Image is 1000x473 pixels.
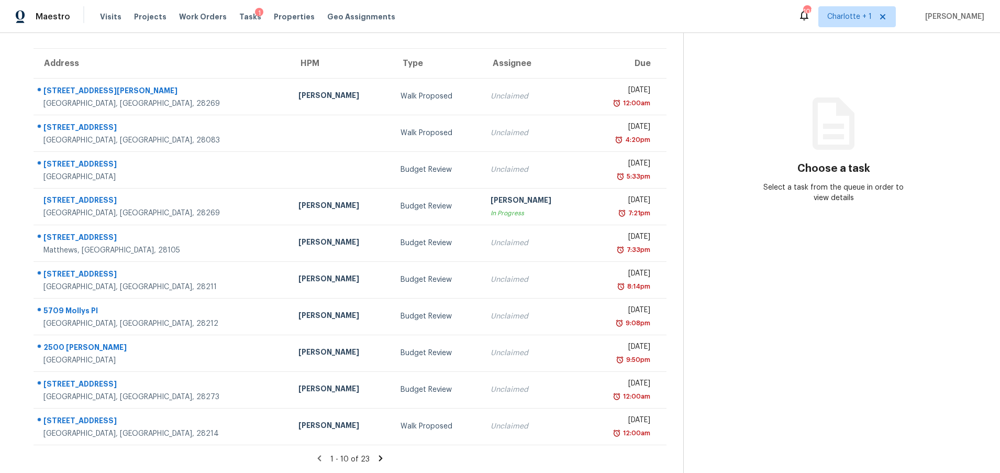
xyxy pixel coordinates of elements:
[625,245,650,255] div: 7:33pm
[491,195,576,208] div: [PERSON_NAME]
[401,238,474,248] div: Budget Review
[274,12,315,22] span: Properties
[43,245,282,256] div: Matthews, [GEOGRAPHIC_DATA], 28105
[593,122,650,135] div: [DATE]
[621,98,650,108] div: 12:00am
[616,171,625,182] img: Overdue Alarm Icon
[239,13,261,20] span: Tasks
[621,391,650,402] div: 12:00am
[593,195,650,208] div: [DATE]
[43,355,282,366] div: [GEOGRAPHIC_DATA]
[298,237,384,250] div: [PERSON_NAME]
[298,347,384,360] div: [PERSON_NAME]
[43,135,282,146] div: [GEOGRAPHIC_DATA], [GEOGRAPHIC_DATA], 28083
[615,318,624,328] img: Overdue Alarm Icon
[797,163,870,174] h3: Choose a task
[593,158,650,171] div: [DATE]
[43,85,282,98] div: [STREET_ADDRESS][PERSON_NAME]
[615,135,623,145] img: Overdue Alarm Icon
[43,172,282,182] div: [GEOGRAPHIC_DATA]
[626,208,650,218] div: 7:21pm
[625,171,650,182] div: 5:33pm
[623,135,650,145] div: 4:20pm
[482,49,584,78] th: Assignee
[43,415,282,428] div: [STREET_ADDRESS]
[827,12,872,22] span: Charlotte + 1
[36,12,70,22] span: Maestro
[34,49,290,78] th: Address
[290,49,392,78] th: HPM
[625,281,650,292] div: 8:14pm
[491,311,576,322] div: Unclaimed
[491,238,576,248] div: Unclaimed
[624,318,650,328] div: 9:08pm
[491,91,576,102] div: Unclaimed
[330,456,370,463] span: 1 - 10 of 23
[134,12,166,22] span: Projects
[43,342,282,355] div: 2500 [PERSON_NAME]
[255,8,263,18] div: 1
[593,85,650,98] div: [DATE]
[43,269,282,282] div: [STREET_ADDRESS]
[401,421,474,432] div: Walk Proposed
[43,98,282,109] div: [GEOGRAPHIC_DATA], [GEOGRAPHIC_DATA], 28269
[401,164,474,175] div: Budget Review
[491,348,576,358] div: Unclaimed
[491,274,576,285] div: Unclaimed
[613,391,621,402] img: Overdue Alarm Icon
[593,378,650,391] div: [DATE]
[617,281,625,292] img: Overdue Alarm Icon
[298,420,384,433] div: [PERSON_NAME]
[43,195,282,208] div: [STREET_ADDRESS]
[593,268,650,281] div: [DATE]
[803,6,810,17] div: 108
[401,91,474,102] div: Walk Proposed
[43,232,282,245] div: [STREET_ADDRESS]
[593,415,650,428] div: [DATE]
[43,122,282,135] div: [STREET_ADDRESS]
[43,392,282,402] div: [GEOGRAPHIC_DATA], [GEOGRAPHIC_DATA], 28273
[491,208,576,218] div: In Progress
[491,128,576,138] div: Unclaimed
[593,232,650,245] div: [DATE]
[298,310,384,323] div: [PERSON_NAME]
[43,428,282,439] div: [GEOGRAPHIC_DATA], [GEOGRAPHIC_DATA], 28214
[616,355,624,365] img: Overdue Alarm Icon
[401,311,474,322] div: Budget Review
[43,208,282,218] div: [GEOGRAPHIC_DATA], [GEOGRAPHIC_DATA], 28269
[759,182,908,203] div: Select a task from the queue in order to view details
[491,384,576,395] div: Unclaimed
[624,355,650,365] div: 9:50pm
[491,164,576,175] div: Unclaimed
[298,90,384,103] div: [PERSON_NAME]
[921,12,984,22] span: [PERSON_NAME]
[584,49,666,78] th: Due
[593,342,650,355] div: [DATE]
[613,428,621,438] img: Overdue Alarm Icon
[491,421,576,432] div: Unclaimed
[327,12,395,22] span: Geo Assignments
[298,200,384,213] div: [PERSON_NAME]
[43,305,282,318] div: 5709 Mollys Pl
[298,273,384,287] div: [PERSON_NAME]
[401,128,474,138] div: Walk Proposed
[298,383,384,397] div: [PERSON_NAME]
[613,98,621,108] img: Overdue Alarm Icon
[401,274,474,285] div: Budget Review
[401,201,474,212] div: Budget Review
[392,49,483,78] th: Type
[100,12,121,22] span: Visits
[621,428,650,438] div: 12:00am
[43,159,282,172] div: [STREET_ADDRESS]
[179,12,227,22] span: Work Orders
[401,348,474,358] div: Budget Review
[616,245,625,255] img: Overdue Alarm Icon
[593,305,650,318] div: [DATE]
[618,208,626,218] img: Overdue Alarm Icon
[43,318,282,329] div: [GEOGRAPHIC_DATA], [GEOGRAPHIC_DATA], 28212
[43,282,282,292] div: [GEOGRAPHIC_DATA], [GEOGRAPHIC_DATA], 28211
[401,384,474,395] div: Budget Review
[43,379,282,392] div: [STREET_ADDRESS]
